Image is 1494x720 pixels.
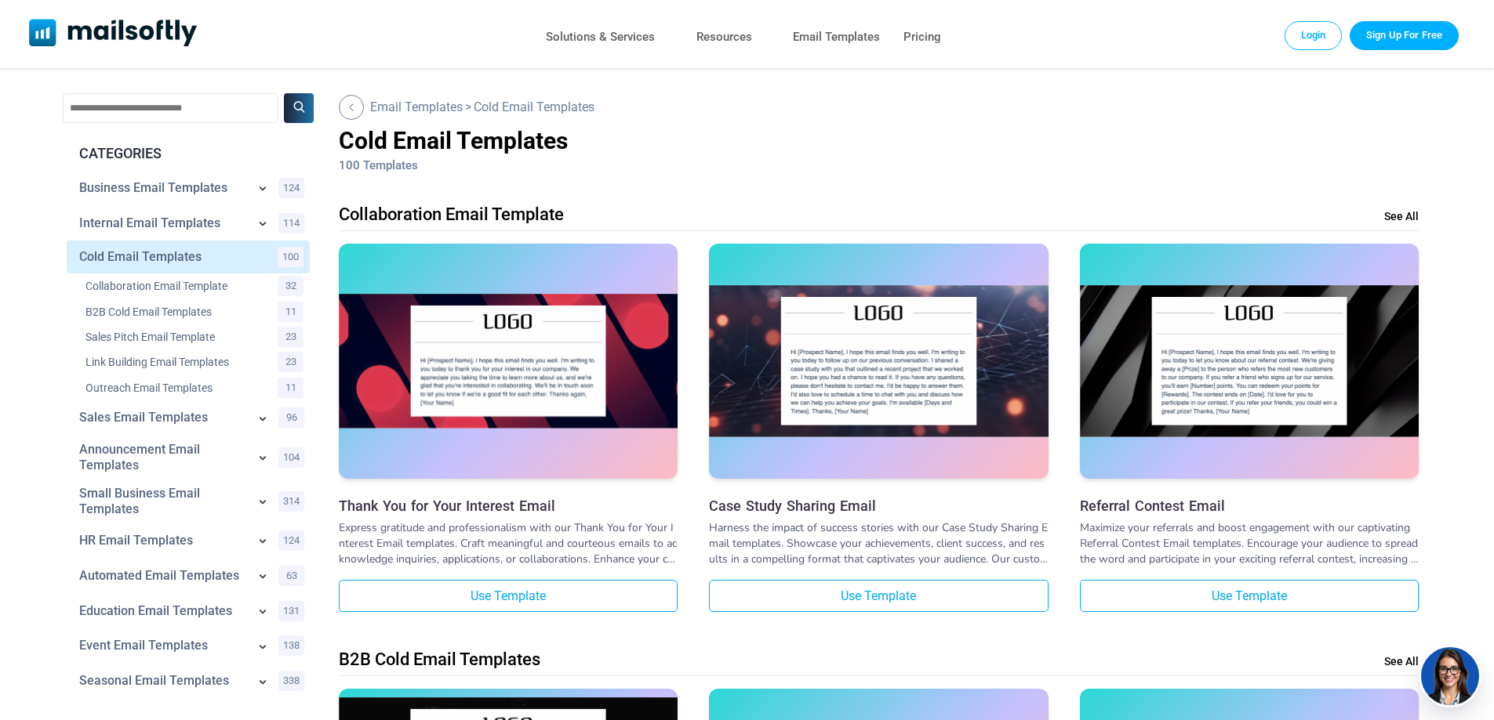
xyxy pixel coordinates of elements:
[1080,520,1419,567] div: Maximize your referrals and boost engagement with our captivating Referral Contest Email template...
[339,580,678,612] a: Use Template
[79,410,247,425] a: Category
[79,568,247,584] a: Category
[85,278,258,294] a: Category
[79,215,247,231] a: Category
[255,180,271,199] a: Show subcategories for Business Email Templates
[339,244,678,483] a: Thank You for Your Interest Email
[85,354,258,370] a: Category
[347,103,355,111] img: Back
[255,533,271,552] a: Show subcategories for HR Email Templates
[255,568,271,587] a: Show subcategories for Automated Email Templates
[1419,647,1481,705] img: agent
[293,101,305,113] img: Search
[339,127,1419,154] h1: Cold Email Templates
[1080,244,1419,483] a: Referral Contest Email
[370,99,463,114] a: Go Back
[255,450,271,469] a: Show subcategories for Announcement Email Templates
[79,673,247,689] a: Category
[29,19,198,49] a: Mailsoftly
[79,249,252,265] a: Category
[696,26,752,49] a: Resources
[85,380,258,396] a: Category
[1080,580,1419,612] a: Use Template
[255,411,271,429] a: Show subcategories for Sales Email Templates
[339,497,678,514] a: Thank You for Your Interest Email
[709,285,1048,436] img: Case Study Sharing Email
[85,304,258,320] a: Category
[79,603,247,619] a: Category
[79,638,247,653] a: Category
[709,580,1048,612] a: Use Template
[79,442,247,473] a: Category
[339,520,678,567] div: Express gratitude and professionalism with our Thank You for Your Interest Email templates. Craft...
[339,95,368,120] a: Go Back
[339,649,540,669] div: B2B Cold Email Templates
[79,180,247,196] a: Category
[79,486,247,517] a: Category
[67,143,310,164] div: CATEGORIES
[1285,21,1343,49] a: Login
[339,294,678,429] img: Thank You for Your Interest Email
[1080,497,1419,514] a: Referral Contest Email
[709,497,1048,514] a: Case Study Sharing Email
[85,329,258,345] a: Category
[546,26,655,49] a: Solutions & Services
[709,520,1048,567] div: Harness the impact of success stories with our Case Study Sharing Email templates. Showcase your ...
[255,215,271,234] a: Show subcategories for Internal Email Templates
[1384,210,1419,223] a: See All
[79,533,247,548] a: Category
[1080,285,1419,436] img: Referral Contest Email
[255,639,271,657] a: Show subcategories for Event Email Templates
[255,494,271,512] a: Show subcategories for Small Business Email Templates
[339,158,418,172] span: 100 Templates
[339,204,564,224] div: Collaboration Email Template
[339,93,1419,121] div: >
[255,603,271,622] a: Show subcategories for Education Email Templates
[903,26,941,49] a: Pricing
[1350,21,1459,49] a: Trial
[29,19,198,46] img: Mailsoftly Logo
[255,674,271,693] a: Show subcategories for Seasonal+Email+Templates
[1384,655,1419,668] a: See All
[709,244,1048,483] a: Case Study Sharing Email
[793,26,880,49] a: Email Templates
